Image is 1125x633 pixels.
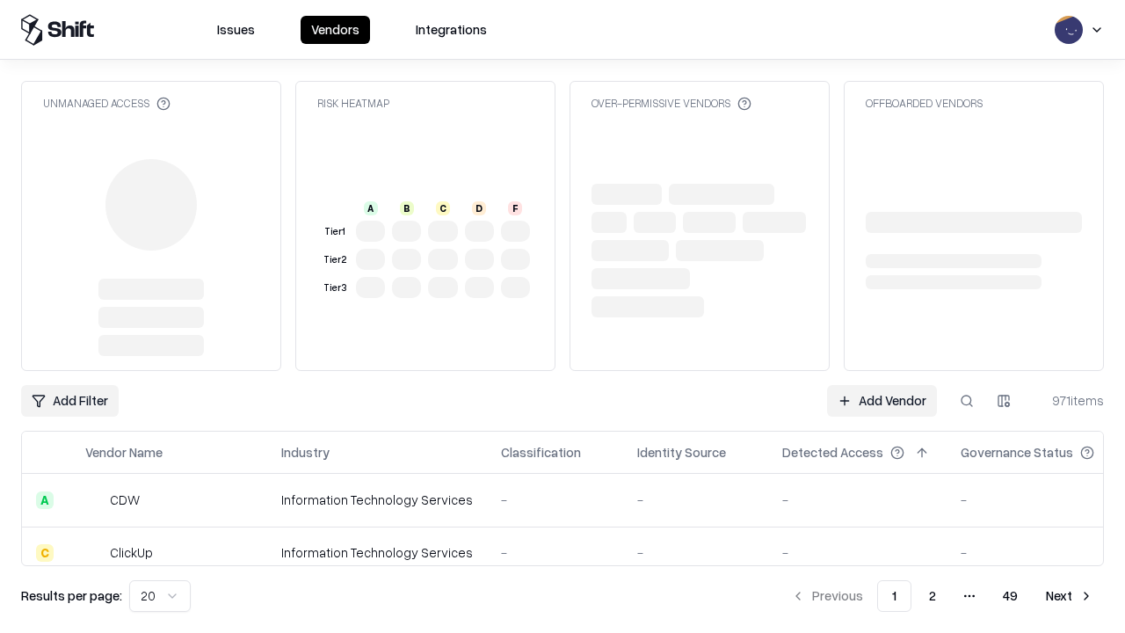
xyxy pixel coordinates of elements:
div: - [961,543,1122,562]
div: Identity Source [637,443,726,462]
nav: pagination [780,580,1104,612]
div: Offboarded Vendors [866,96,983,111]
p: Results per page: [21,586,122,605]
div: - [782,491,933,509]
div: 971 items [1034,391,1104,410]
div: ClickUp [110,543,153,562]
div: Tier 3 [321,280,349,295]
div: - [501,543,609,562]
div: Governance Status [961,443,1073,462]
div: Detected Access [782,443,883,462]
button: 2 [915,580,950,612]
button: Next [1035,580,1104,612]
button: 1 [877,580,911,612]
div: Vendor Name [85,443,163,462]
div: C [436,201,450,215]
div: D [472,201,486,215]
img: ClickUp [85,544,103,562]
div: Tier 2 [321,252,349,267]
div: - [637,491,754,509]
div: - [782,543,933,562]
div: - [501,491,609,509]
img: CDW [85,491,103,509]
div: Unmanaged Access [43,96,171,111]
div: Risk Heatmap [317,96,389,111]
button: Issues [207,16,265,44]
a: Add Vendor [827,385,937,417]
button: 49 [989,580,1032,612]
div: F [508,201,522,215]
div: Information Technology Services [281,543,473,562]
div: B [400,201,414,215]
button: Vendors [301,16,370,44]
div: Industry [281,443,330,462]
div: A [364,201,378,215]
div: Information Technology Services [281,491,473,509]
div: Over-Permissive Vendors [592,96,751,111]
div: C [36,544,54,562]
button: Integrations [405,16,497,44]
div: Tier 1 [321,224,349,239]
div: CDW [110,491,140,509]
div: - [637,543,754,562]
div: A [36,491,54,509]
div: - [961,491,1122,509]
div: Classification [501,443,581,462]
button: Add Filter [21,385,119,417]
